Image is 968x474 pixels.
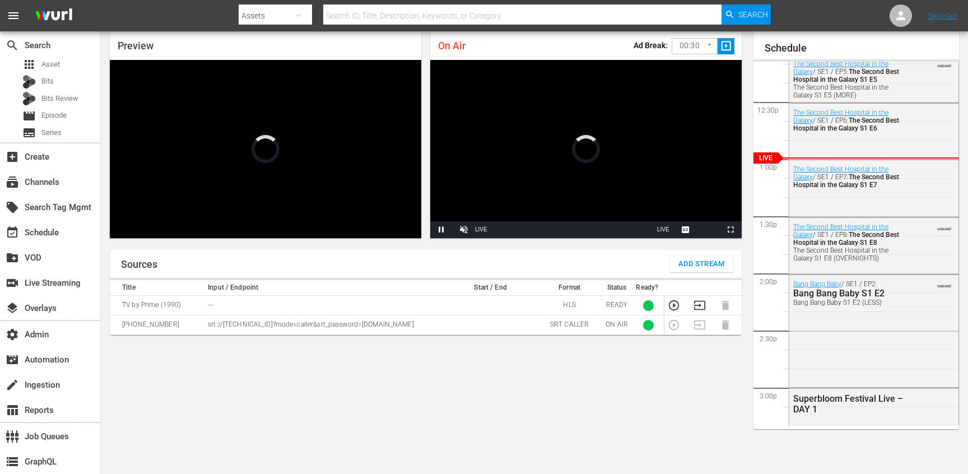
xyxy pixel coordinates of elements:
button: Picture-in-Picture [697,221,719,238]
span: Search [738,4,768,25]
span: LIVE [657,226,669,233]
div: / SE1 / EP2: [793,280,905,306]
span: VOD [6,251,19,264]
div: Bang Bang Baby S1 E2 [793,288,905,299]
td: [PHONE_NUMBER] [110,315,204,335]
button: Seek to live, currently behind live [652,221,674,238]
div: Video Player [110,60,421,238]
span: VARIANT [937,59,952,68]
th: Format [538,280,601,296]
th: Status [601,280,632,296]
button: Captions [674,221,697,238]
div: / SE1 / EP6: [793,109,905,132]
div: 00:30 [672,35,718,57]
div: Video Player [430,60,742,238]
span: The Second Best Hospital in the Galaxy S1 E7 [793,173,899,189]
button: Transition [694,299,706,312]
td: TV by Prime (1990) [110,296,204,315]
td: HLS [538,296,601,315]
span: Bits [41,76,54,87]
div: LIVE [475,221,487,238]
h1: Sources [121,259,157,270]
button: Fullscreen [719,221,742,238]
th: Ready? [632,280,664,296]
td: SRT CALLER [538,315,601,335]
button: Add Stream [670,255,733,272]
td: ON AIR [601,315,632,335]
span: Add Stream [678,258,725,271]
span: Episode [22,109,36,123]
button: Search [722,4,771,25]
span: Search [6,39,19,52]
th: Start / End [443,280,538,296]
span: The Second Best Hospital in the Galaxy S1 E8 [793,231,899,247]
span: Search Tag Mgmt [6,201,19,214]
div: / SE1 / EP8: [793,223,905,262]
span: GraphQL [6,455,19,468]
span: The Second Best Hospital in the Galaxy S1 E6 [793,117,899,132]
div: The Second Best Hospital in the Galaxy S1 E8 (OVERNIGHTS) [793,247,905,262]
span: Job Queues [6,430,19,443]
button: Unmute [453,221,475,238]
span: Asset [41,59,60,70]
div: / SE1 / EP5: [793,60,905,99]
a: The Second Best Hospital in the Galaxy [793,109,888,124]
span: Episode [41,110,67,121]
span: Asset [22,58,36,71]
span: The Second Best Hospital in the Galaxy S1 E5 [793,68,899,83]
a: The Second Best Hospital in the Galaxy [793,223,888,239]
span: VARIANT [937,279,952,288]
a: The Second Best Hospital in the Galaxy [793,60,888,76]
span: Schedule [6,226,19,239]
td: --- [204,296,443,315]
td: READY [601,296,632,315]
span: slideshow_sharp [720,40,733,53]
a: Sign Out [928,11,957,20]
div: The Second Best Hospital in the Galaxy S1 E5 (MORE) [793,83,905,99]
span: Live Streaming [6,276,19,290]
span: Create [6,150,19,164]
p: srt://[TECHNICAL_ID]?mode=caller&srt_password=[DOMAIN_NAME] [208,320,440,329]
span: Automation [6,353,19,366]
div: Bang Bang Baby S1 E2 (LESS) [793,299,905,306]
p: Ad Break: [634,41,668,50]
span: Channels [6,175,19,189]
span: Admin [6,328,19,341]
span: VARIANT [937,222,952,231]
span: Bits Review [41,93,78,104]
a: Bang Bang Baby [793,280,841,288]
button: Pause [430,221,453,238]
span: Overlays [6,301,19,315]
div: / SE1 / EP7: [793,165,905,189]
th: Title [110,280,204,296]
span: menu [7,9,20,22]
div: Bits Review [22,92,36,105]
a: The Second Best Hospital in the Galaxy [793,165,888,181]
span: Series [41,127,62,138]
img: ans4CAIJ8jUAAAAAAAAAAAAAAAAAAAAAAAAgQb4GAAAAAAAAAAAAAAAAAAAAAAAAJMjXAAAAAAAAAAAAAAAAAAAAAAAAgAT5G... [27,3,81,29]
span: Reports [6,403,19,417]
div: Bits [22,75,36,89]
span: Series [22,126,36,140]
span: Preview [118,40,153,52]
span: Ingestion [6,378,19,392]
h1: Schedule [765,43,959,54]
div: Superbloom Festival Live – DAY 1 [793,393,905,415]
span: On Air [438,40,466,52]
th: Input / Endpoint [204,280,443,296]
